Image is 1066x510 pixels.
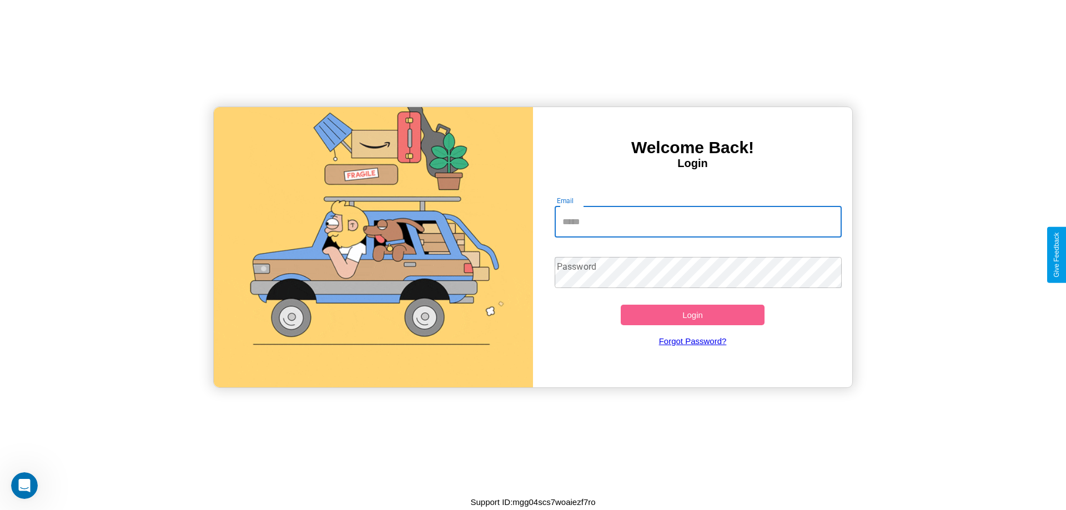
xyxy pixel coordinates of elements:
p: Support ID: mgg04scs7woaiezf7ro [470,494,595,509]
a: Forgot Password? [549,325,837,357]
h4: Login [533,157,852,170]
iframe: Intercom live chat [11,472,38,499]
h3: Welcome Back! [533,138,852,157]
img: gif [214,107,533,387]
div: Give Feedback [1053,233,1060,277]
button: Login [621,305,765,325]
label: Email [557,196,574,205]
